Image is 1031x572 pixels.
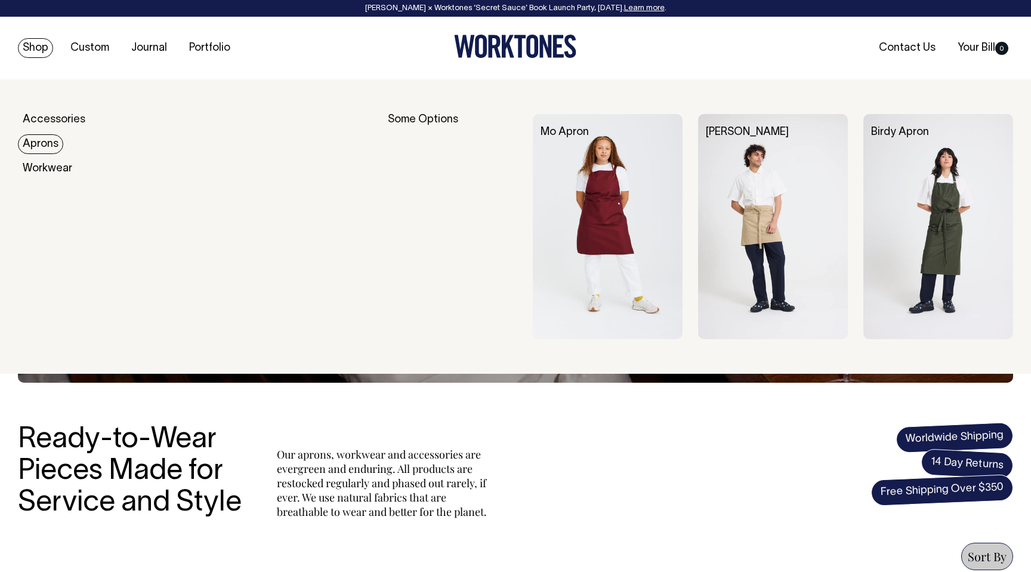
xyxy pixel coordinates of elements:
a: Mo Apron [541,127,589,137]
span: 14 Day Returns [921,448,1014,479]
a: Portfolio [184,38,235,58]
a: Your Bill0 [953,38,1013,58]
a: Accessories [18,110,90,130]
a: Custom [66,38,114,58]
div: [PERSON_NAME] × Worktones ‘Secret Sauce’ Book Launch Party, [DATE]. . [12,4,1019,13]
a: Shop [18,38,53,58]
a: Journal [126,38,172,58]
h3: Ready-to-Wear Pieces Made for Service and Style [18,425,251,519]
img: Bobby Apron [698,114,848,339]
a: Birdy Apron [871,127,929,137]
span: Free Shipping Over $350 [871,474,1014,506]
a: Contact Us [874,38,940,58]
span: Worldwide Shipping [896,422,1014,453]
a: Workwear [18,159,77,179]
a: Aprons [18,134,63,154]
span: Sort By [968,548,1007,564]
p: Our aprons, workwear and accessories are evergreen and enduring. All products are restocked regul... [277,447,492,519]
img: Mo Apron [533,114,683,339]
img: Birdy Apron [863,114,1013,339]
div: Some Options [388,114,517,339]
a: [PERSON_NAME] [706,127,789,137]
span: 0 [995,42,1008,55]
a: Learn more [624,5,665,12]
